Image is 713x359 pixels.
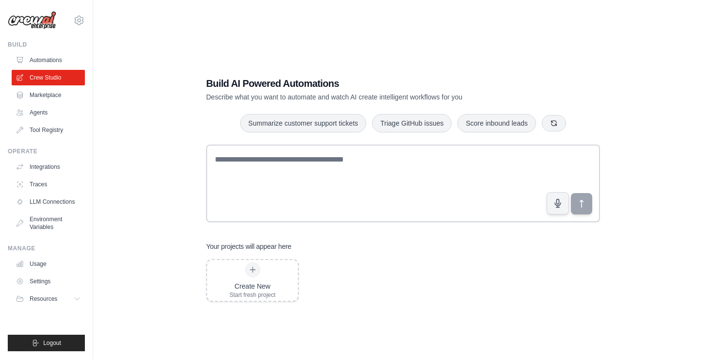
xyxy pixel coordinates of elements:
[8,41,85,49] div: Build
[372,114,452,132] button: Triage GitHub issues
[30,295,57,303] span: Resources
[12,177,85,192] a: Traces
[206,92,532,102] p: Describe what you want to automate and watch AI create intelligent workflows for you
[240,114,366,132] button: Summarize customer support tickets
[12,105,85,120] a: Agents
[8,11,56,30] img: Logo
[8,147,85,155] div: Operate
[229,291,275,299] div: Start fresh project
[206,77,532,90] h1: Build AI Powered Automations
[12,70,85,85] a: Crew Studio
[12,291,85,307] button: Resources
[43,339,61,347] span: Logout
[12,212,85,235] a: Environment Variables
[542,115,566,131] button: Get new suggestions
[8,335,85,351] button: Logout
[12,52,85,68] a: Automations
[12,87,85,103] a: Marketplace
[206,242,292,251] h3: Your projects will appear here
[457,114,536,132] button: Score inbound leads
[12,256,85,272] a: Usage
[229,281,275,291] div: Create New
[12,159,85,175] a: Integrations
[12,122,85,138] a: Tool Registry
[12,274,85,289] a: Settings
[547,192,569,214] button: Click to speak your automation idea
[8,245,85,252] div: Manage
[12,194,85,210] a: LLM Connections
